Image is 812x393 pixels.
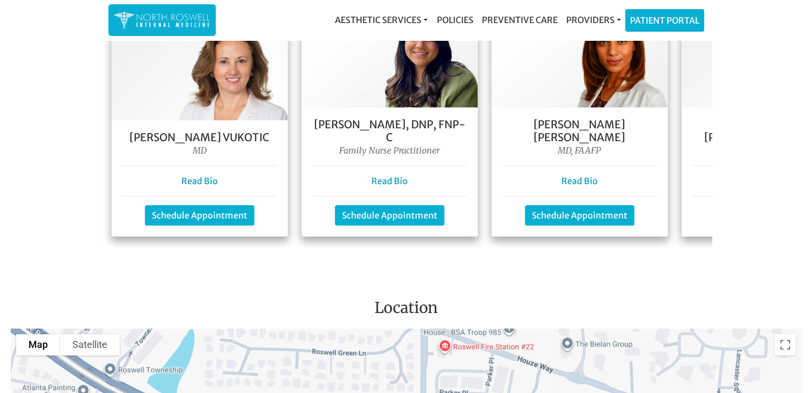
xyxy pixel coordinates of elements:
[112,16,288,120] img: Dr. Goga Vukotis
[16,334,60,355] button: Show street map
[477,9,561,31] a: Preventive Care
[339,145,440,156] i: Family Nurse Practitioner
[525,205,634,225] a: Schedule Appointment
[122,131,277,144] h5: [PERSON_NAME] Vukotic
[335,205,444,225] a: Schedule Appointment
[432,9,477,31] a: Policies
[145,205,254,225] a: Schedule Appointment
[371,176,408,186] a: Read Bio
[181,176,218,186] a: Read Bio
[193,145,207,156] i: MD
[502,118,657,144] h5: [PERSON_NAME] [PERSON_NAME]
[626,10,704,31] a: Patient Portal
[312,118,467,144] h5: [PERSON_NAME], DNP, FNP- C
[561,176,598,186] a: Read Bio
[492,3,668,107] img: Dr. Farah Mubarak Ali MD, FAAFP
[561,9,625,31] a: Providers
[774,334,796,355] button: Toggle fullscreen view
[8,299,804,322] h3: Location
[114,10,210,31] img: North Roswell Internal Medicine
[558,145,601,156] i: MD, FAAFP
[331,9,432,31] a: Aesthetic Services
[60,334,120,355] button: Show satellite imagery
